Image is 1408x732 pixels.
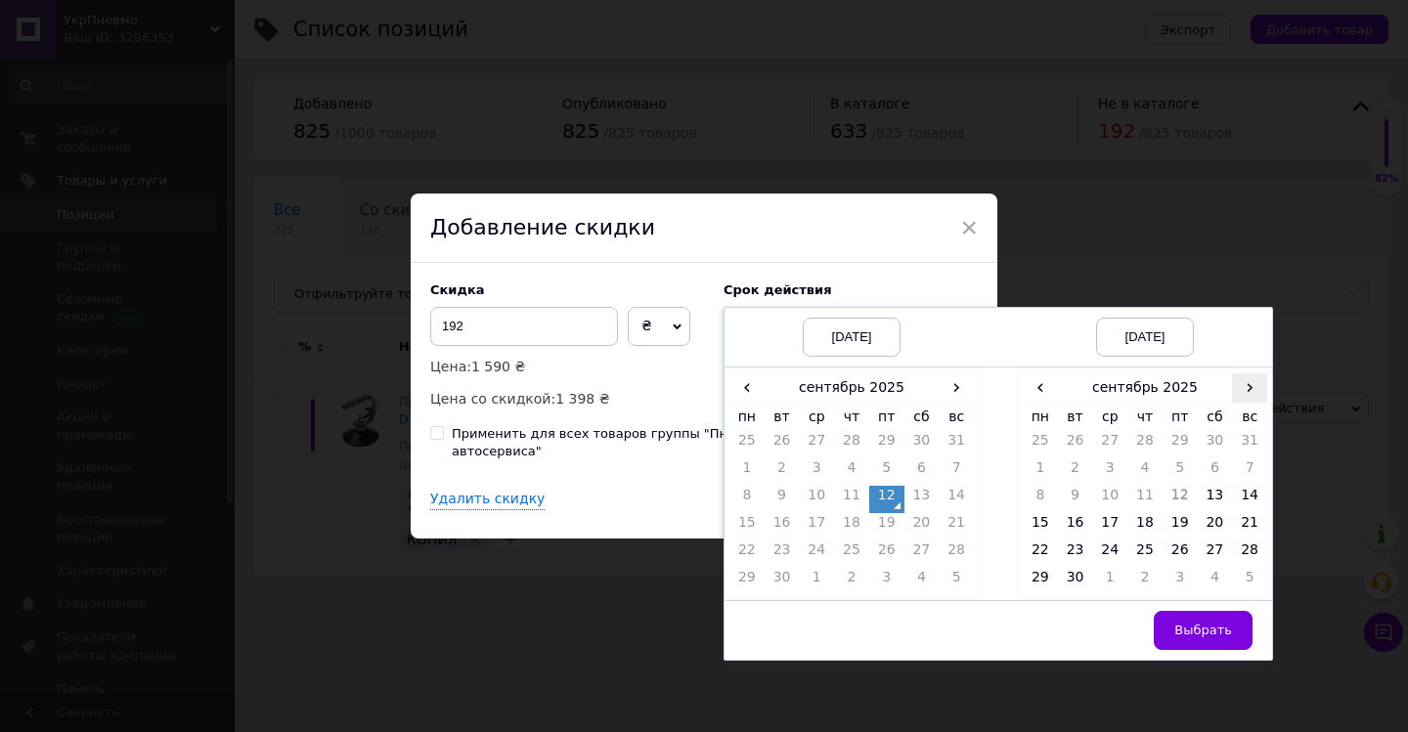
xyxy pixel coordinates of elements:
[729,486,765,513] td: 8
[904,486,940,513] td: 13
[1023,486,1058,513] td: 8
[869,568,904,595] td: 3
[1023,403,1058,431] th: пн
[1198,568,1233,595] td: 4
[1163,403,1198,431] th: пт
[724,282,978,297] label: Cрок действия
[1127,431,1163,458] td: 28
[555,391,609,407] span: 1 398 ₴
[799,431,834,458] td: 27
[904,568,940,595] td: 4
[869,403,904,431] th: пт
[765,431,800,458] td: 26
[834,540,869,568] td: 25
[1127,486,1163,513] td: 11
[799,403,834,431] th: ср
[869,513,904,540] td: 19
[729,513,765,540] td: 15
[869,486,904,513] td: 12
[1154,611,1253,650] button: Выбрать
[765,486,800,513] td: 9
[1058,431,1093,458] td: 26
[960,211,978,244] span: ×
[904,513,940,540] td: 20
[904,431,940,458] td: 30
[939,513,974,540] td: 21
[799,540,834,568] td: 24
[1232,373,1267,402] span: ›
[471,359,525,374] span: 1 590 ₴
[1198,513,1233,540] td: 20
[430,490,545,510] div: Удалить скидку
[799,568,834,595] td: 1
[1163,458,1198,486] td: 5
[1096,318,1194,357] div: [DATE]
[1232,486,1267,513] td: 14
[939,403,974,431] th: вс
[1092,458,1127,486] td: 3
[1058,458,1093,486] td: 2
[904,540,940,568] td: 27
[1127,540,1163,568] td: 25
[430,307,618,346] input: 0
[1058,373,1233,403] th: сентябрь 2025
[1163,431,1198,458] td: 29
[1198,431,1233,458] td: 30
[1058,540,1093,568] td: 23
[939,431,974,458] td: 31
[1058,513,1093,540] td: 16
[1092,540,1127,568] td: 24
[1023,431,1058,458] td: 25
[1023,540,1058,568] td: 22
[1058,403,1093,431] th: вт
[1163,568,1198,595] td: 3
[729,403,765,431] th: пн
[729,568,765,595] td: 29
[452,425,978,460] div: Применить для всех товаров группы "Пневматические приспособления для автосервиса"
[869,540,904,568] td: 26
[1092,513,1127,540] td: 17
[904,458,940,486] td: 6
[1127,403,1163,431] th: чт
[939,486,974,513] td: 14
[834,486,869,513] td: 11
[939,458,974,486] td: 7
[1232,513,1267,540] td: 21
[1232,458,1267,486] td: 7
[729,458,765,486] td: 1
[939,373,974,402] span: ›
[1092,568,1127,595] td: 1
[1232,568,1267,595] td: 5
[1127,458,1163,486] td: 4
[939,568,974,595] td: 5
[799,513,834,540] td: 17
[765,540,800,568] td: 23
[765,403,800,431] th: вт
[1198,403,1233,431] th: сб
[765,373,940,403] th: сентябрь 2025
[803,318,901,357] div: [DATE]
[641,318,652,333] span: ₴
[1058,486,1093,513] td: 9
[869,458,904,486] td: 5
[430,282,485,297] span: Скидка
[1198,458,1233,486] td: 6
[1092,403,1127,431] th: ср
[834,403,869,431] th: чт
[834,513,869,540] td: 18
[1092,486,1127,513] td: 10
[729,540,765,568] td: 22
[1198,486,1233,513] td: 13
[939,540,974,568] td: 28
[799,486,834,513] td: 10
[430,356,704,377] p: Цена:
[1127,568,1163,595] td: 2
[1232,403,1267,431] th: вс
[834,568,869,595] td: 2
[430,215,655,239] span: Добавление скидки
[1023,513,1058,540] td: 15
[1092,431,1127,458] td: 27
[1232,431,1267,458] td: 31
[729,373,765,402] span: ‹
[765,568,800,595] td: 30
